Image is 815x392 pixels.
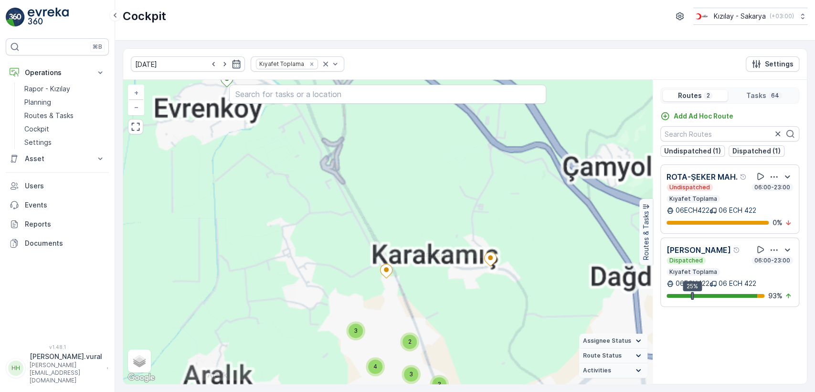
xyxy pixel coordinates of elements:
[579,348,647,363] summary: Route Status
[30,352,102,361] p: [PERSON_NAME].vural
[733,246,741,254] div: Help Tooltip Icon
[366,357,385,376] div: 4
[354,327,358,334] span: 3
[24,124,49,134] p: Cockpit
[24,138,52,147] p: Settings
[30,361,102,384] p: [PERSON_NAME][EMAIL_ADDRESS][DOMAIN_NAME]
[583,337,631,345] span: Assignee Status
[307,60,317,68] div: Remove Kıyafet Toplama
[770,92,780,99] p: 64
[676,279,709,288] p: 06ECH422
[25,181,105,191] p: Users
[660,126,799,142] input: Search Routes
[21,82,109,96] a: Rapor - Kızılay
[660,145,725,157] button: Undispatched (1)
[24,84,70,94] p: Rapor - Kızılay
[746,56,799,72] button: Settings
[131,56,245,72] input: dd/mm/yyyy
[6,196,109,215] a: Events
[8,360,23,376] div: HH
[21,122,109,136] a: Cockpit
[683,281,702,292] div: 25%
[28,8,69,27] img: logo_light-DOdMpM7g.png
[6,344,109,350] span: v 1.48.1
[25,219,105,229] p: Reports
[664,146,721,156] p: Undispatched (1)
[6,149,109,168] button: Asset
[6,234,109,253] a: Documents
[667,244,731,256] p: [PERSON_NAME]
[583,352,622,359] span: Route Status
[25,68,90,77] p: Operations
[677,91,701,100] p: Routes
[21,109,109,122] a: Routes & Tasks
[129,86,143,100] a: Zoom In
[6,63,109,82] button: Operations
[126,371,157,384] a: Open this area in Google Maps (opens a new window)
[768,291,783,301] p: 93 %
[6,176,109,196] a: Users
[373,363,377,370] span: 4
[668,257,704,264] p: Dispatched
[674,111,733,121] p: Add Ad Hoc Route
[705,92,710,99] p: 2
[668,195,718,203] p: Kıyafet Toplama
[660,111,733,121] a: Add Ad Hoc Route
[437,381,441,388] span: 3
[25,154,90,163] p: Asset
[129,100,143,114] a: Zoom Out
[765,59,794,69] p: Settings
[714,11,766,21] p: Kızılay - Sakarya
[134,103,139,111] span: −
[6,8,25,27] img: logo
[400,332,419,351] div: 2
[129,350,150,371] a: Layers
[753,257,791,264] p: 06:00-23:00
[693,8,807,25] button: Kızılay - Sakarya(+03:00)
[579,334,647,348] summary: Assignee Status
[579,363,647,378] summary: Activities
[6,215,109,234] a: Reports
[134,88,138,97] span: +
[123,9,166,24] p: Cockpit
[729,145,784,157] button: Dispatched (1)
[6,352,109,384] button: HH[PERSON_NAME].vural[PERSON_NAME][EMAIL_ADDRESS][DOMAIN_NAME]
[668,268,718,276] p: Kıyafet Toplama
[583,367,611,374] span: Activities
[93,43,102,51] p: ⌘B
[256,59,306,68] div: Kıyafet Toplama
[346,321,365,340] div: 3
[24,111,74,120] p: Routes & Tasks
[402,365,421,384] div: 3
[753,184,791,191] p: 06:00-23:00
[667,171,738,183] p: ROTA-ŞEKER MAH.
[740,173,747,181] div: Help Tooltip Icon
[25,200,105,210] p: Events
[21,96,109,109] a: Planning
[24,98,51,107] p: Planning
[25,239,105,248] p: Documents
[408,338,412,345] span: 2
[719,206,756,215] p: 06 ECH 422
[229,85,547,104] input: Search for tasks or a location
[770,12,794,20] p: ( +03:00 )
[746,91,766,100] p: Tasks
[21,136,109,149] a: Settings
[126,371,157,384] img: Google
[641,211,651,261] p: Routes & Tasks
[693,11,710,22] img: k%C4%B1z%C4%B1lay_DTAvauz.png
[719,279,756,288] p: 06 ECH 422
[668,184,711,191] p: Undispatched
[732,146,781,156] p: Dispatched (1)
[773,218,783,228] p: 0 %
[676,206,709,215] p: 06ECH422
